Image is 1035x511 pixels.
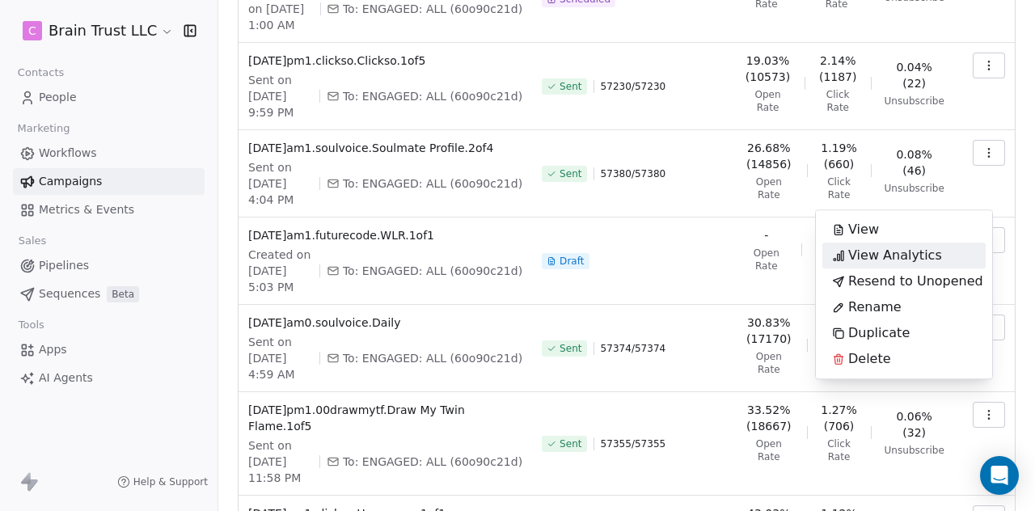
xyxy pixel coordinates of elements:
span: Resend to Unopened [848,272,983,291]
span: Delete [848,349,891,369]
div: Suggestions [822,217,986,372]
span: View Analytics [848,246,942,265]
span: Rename [848,298,902,317]
span: View [848,220,879,239]
span: Duplicate [848,323,910,343]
